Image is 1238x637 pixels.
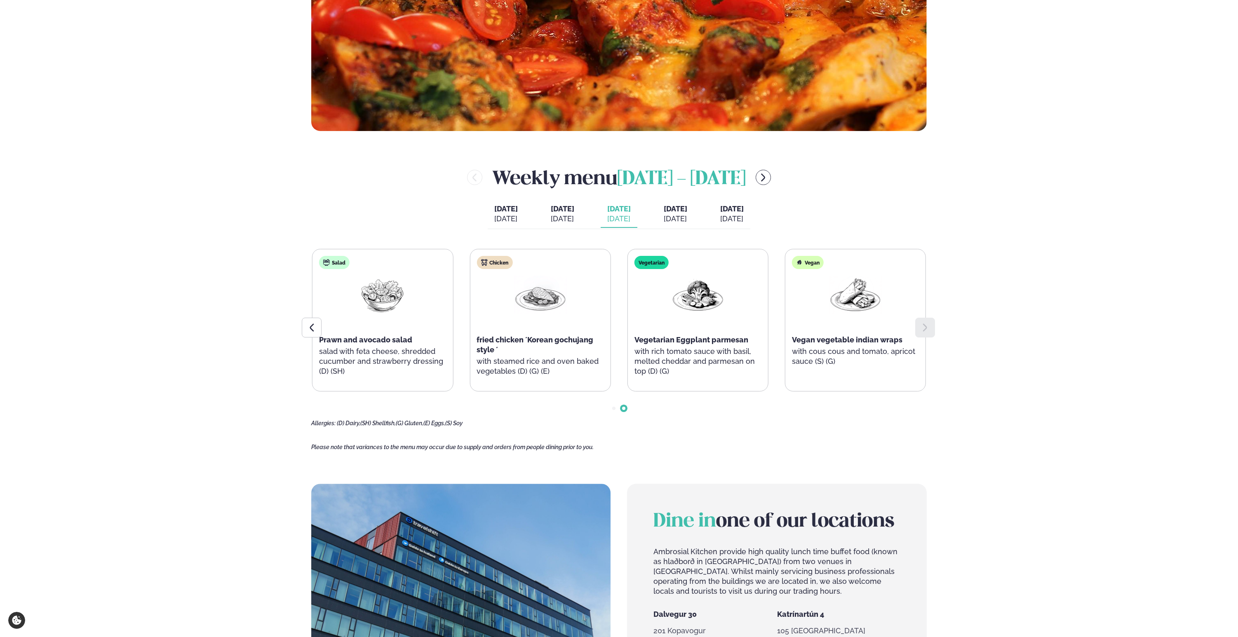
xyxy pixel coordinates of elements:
[477,335,593,354] span: fried chicken ´Korean gochujang style ´
[396,420,423,426] span: (G) Gluten,
[777,609,900,619] h5: Katrínartún 4
[356,276,409,314] img: Salad.png
[634,335,748,344] span: Vegetarian Eggplant parmesan
[672,276,724,314] img: Vegan.png
[337,420,360,426] span: (D) Dairy,
[720,214,744,224] div: [DATE]
[653,626,706,635] span: 201 Kopavogur
[445,420,463,426] span: (S) Soy
[494,204,518,214] span: [DATE]
[481,259,487,266] img: chicken.svg
[601,201,637,228] button: [DATE] [DATE]
[467,170,482,185] button: menu-btn-left
[664,204,687,213] span: [DATE]
[634,347,761,376] p: with rich tomato sauce with basil, melted cheddar and parmesan on top (D) (G)
[607,204,631,213] span: [DATE]
[653,609,777,619] h5: Dalvegur 30
[492,164,746,191] h2: Weekly menu
[653,513,716,531] span: Dine in
[622,407,625,410] span: Go to slide 2
[792,347,919,366] p: with cous cous and tomato, apricot sauce (S) (G)
[488,201,524,228] button: [DATE] [DATE]
[714,201,750,228] button: [DATE] [DATE]
[796,259,803,266] img: Vegan.svg
[607,214,631,224] div: [DATE]
[311,420,336,426] span: Allergies:
[829,276,882,314] img: Wraps.png
[777,626,865,635] span: 105 [GEOGRAPHIC_DATA]
[551,204,574,213] span: [DATE]
[653,547,900,596] p: Ambrosial Kitchen provide high quality lunch time buffet food (known as hlaðborð in [GEOGRAPHIC_D...
[792,256,824,269] div: Vegan
[319,347,446,376] p: salad with feta cheese, shredded cucumber and strawberry dressing (D) (SH)
[612,407,615,410] span: Go to slide 1
[657,201,694,228] button: [DATE] [DATE]
[323,259,330,266] img: salad.svg
[551,214,574,224] div: [DATE]
[544,201,581,228] button: [DATE] [DATE]
[634,256,669,269] div: Vegetarian
[720,204,744,213] span: [DATE]
[311,444,594,450] span: Please note that variances to the menu may occur due to supply and orders from people dining prio...
[477,256,512,269] div: Chicken
[617,170,746,188] span: [DATE] - [DATE]
[494,214,518,224] div: [DATE]
[319,256,350,269] div: Salad
[477,356,604,376] p: with steamed rice and oven baked vegetables (D) (G) (E)
[756,170,771,185] button: menu-btn-right
[514,276,566,314] img: Chicken-breast.png
[653,510,900,533] h2: one of our locations
[423,420,445,426] span: (E) Eggs,
[8,612,25,629] a: Cookie settings
[319,335,412,344] span: Prawn and avocado salad
[664,214,687,224] div: [DATE]
[792,335,902,344] span: Vegan vegetable indian wraps
[360,420,396,426] span: (SH) Shellfish,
